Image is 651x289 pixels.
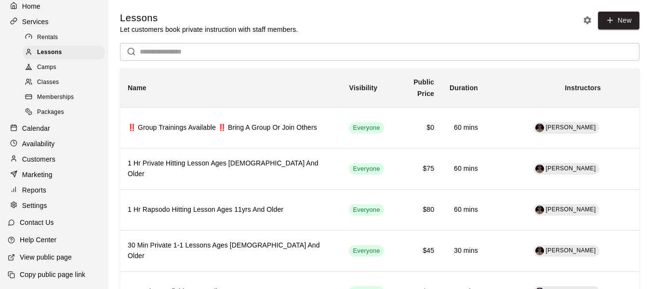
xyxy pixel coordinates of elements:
p: Home [22,1,40,11]
b: Duration [450,84,478,92]
span: Memberships [37,93,74,102]
h6: $0 [403,123,434,133]
a: Availability [8,137,101,151]
img: Allen Quinney [535,124,544,132]
h6: $80 [403,205,434,215]
div: This service is visible to all of your customers [349,122,384,134]
p: Help Center [20,235,56,245]
a: Settings [8,198,101,213]
p: Availability [22,139,55,149]
div: Classes [23,76,105,89]
a: Services [8,14,101,29]
div: This service is visible to all of your customers [349,204,384,216]
span: Packages [37,108,64,117]
p: Customers [22,154,55,164]
p: Calendar [22,124,50,133]
span: [PERSON_NAME] [546,247,596,254]
span: Camps [37,63,56,72]
h6: 30 mins [450,246,478,256]
img: Allen Quinney [535,165,544,173]
span: Everyone [349,247,384,256]
h6: 60 mins [450,164,478,174]
a: New [598,12,639,29]
span: [PERSON_NAME] [546,206,596,213]
div: Packages [23,106,105,119]
span: Classes [37,78,59,87]
p: Copy public page link [20,270,85,279]
span: [PERSON_NAME] [546,124,596,131]
h6: 1 Hr Rapsodo Hitting Lesson Ages 11yrs And Older [128,205,333,215]
div: This service is visible to all of your customers [349,245,384,257]
span: Rentals [37,33,58,42]
h6: $75 [403,164,434,174]
h6: 60 mins [450,123,478,133]
img: Allen Quinney [535,247,544,255]
img: Allen Quinney [535,206,544,214]
a: Customers [8,152,101,166]
div: This service is visible to all of your customers [349,163,384,175]
h6: 30 Min Private 1-1 Lessons Ages [DEMOGRAPHIC_DATA] And Older [128,240,333,261]
h6: 60 mins [450,205,478,215]
p: Services [22,17,49,27]
b: Name [128,84,146,92]
p: Marketing [22,170,53,179]
span: Everyone [349,206,384,215]
p: Let customers book private instruction with staff members. [120,25,298,34]
div: Memberships [23,91,105,104]
div: Rentals [23,31,105,44]
b: Visibility [349,84,377,92]
a: Reports [8,183,101,197]
span: Everyone [349,124,384,133]
h6: 1 Hr Private Hitting Lesson Ages [DEMOGRAPHIC_DATA] And Older [128,158,333,179]
p: Settings [22,201,47,210]
a: Lessons [23,45,108,60]
a: Memberships [23,90,108,105]
b: Public Price [413,78,434,97]
p: View public page [20,252,72,262]
span: Lessons [37,48,62,57]
a: Rentals [23,30,108,45]
a: Marketing [8,167,101,182]
div: Lessons [23,46,105,59]
h5: Lessons [120,12,298,25]
a: Calendar [8,121,101,136]
h6: $45 [403,246,434,256]
a: Camps [23,60,108,75]
span: Everyone [349,165,384,174]
span: [PERSON_NAME] [546,165,596,172]
p: Reports [22,185,46,195]
p: Contact Us [20,218,54,227]
h6: ‼️ Group Trainings Available ‼️ Bring A Group Or Join Others [128,123,333,133]
a: Classes [23,75,108,90]
b: Instructors [565,84,601,92]
a: Packages [23,105,108,120]
div: Camps [23,61,105,74]
button: Lesson settings [580,13,595,28]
